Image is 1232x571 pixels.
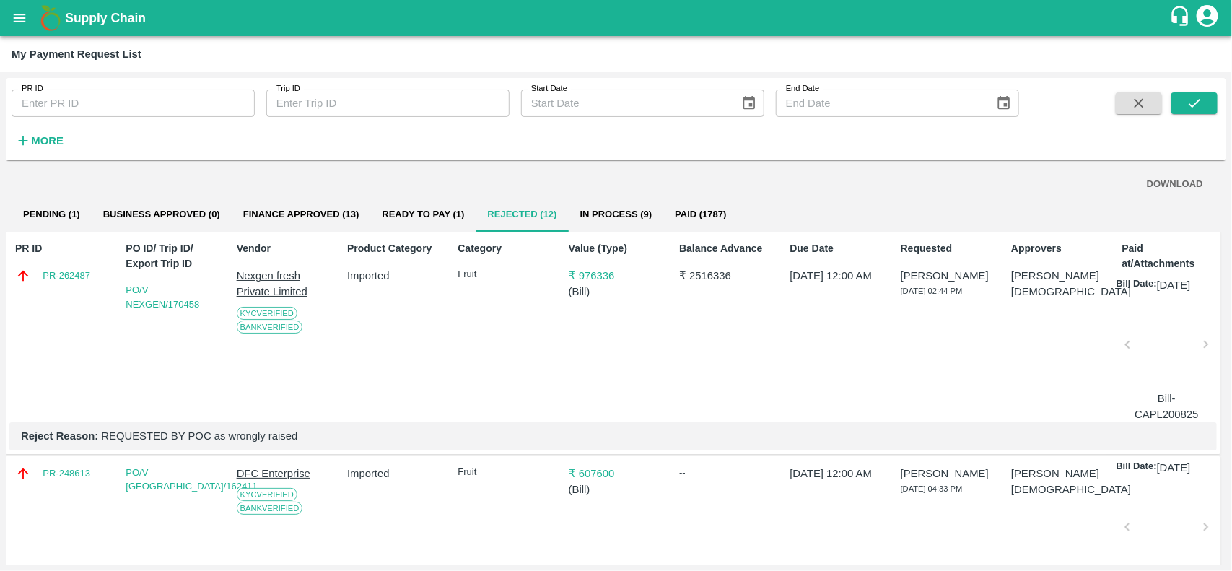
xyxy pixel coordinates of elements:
button: Finance Approved (13) [232,197,371,232]
p: [DATE] 12:00 AM [790,268,885,284]
button: open drawer [3,1,36,35]
a: PR-248613 [43,466,90,481]
b: Supply Chain [65,11,146,25]
p: Balance Advance [679,241,774,256]
p: Paid at/Attachments [1122,241,1217,271]
p: [DATE] [1157,460,1191,476]
p: [DATE] 12:00 AM [790,466,885,481]
span: KYC Verified [237,488,297,501]
button: Paid (1787) [663,197,738,232]
button: Rejected (12) [476,197,569,232]
label: End Date [786,83,819,95]
button: DOWNLOAD [1141,172,1209,197]
span: [DATE] 02:44 PM [901,287,963,295]
p: Product Category [347,241,442,256]
p: PO ID/ Trip ID/ Export Trip ID [126,241,220,271]
p: ( Bill ) [569,284,663,300]
span: KYC Verified [237,307,297,320]
a: PO/V NEXGEN/170458 [126,284,199,310]
p: PR ID [15,241,110,256]
p: Bill Date: [1117,277,1157,293]
div: My Payment Request List [12,45,141,64]
input: End Date [776,90,984,117]
label: Trip ID [276,83,300,95]
div: customer-support [1169,5,1194,31]
p: [PERSON_NAME] [901,268,995,284]
span: [DATE] 04:33 PM [901,484,963,493]
div: -- [679,466,774,480]
input: Enter PR ID [12,90,255,117]
p: [PERSON_NAME][DEMOGRAPHIC_DATA] [1011,268,1106,300]
p: Imported [347,466,442,481]
b: Reject Reason: [21,430,98,442]
span: Bank Verified [237,321,303,334]
button: More [12,128,67,153]
p: Value (Type) [569,241,663,256]
button: Pending (1) [12,197,92,232]
span: Bank Verified [237,502,303,515]
p: [DATE] [1157,277,1191,293]
p: Category [458,241,552,256]
img: logo [36,4,65,32]
button: Choose date [990,90,1018,117]
label: PR ID [22,83,43,95]
a: PO/V [GEOGRAPHIC_DATA]/162411 [126,467,257,492]
p: ₹ 976336 [569,268,663,284]
input: Enter Trip ID [266,90,510,117]
p: Vendor [237,241,331,256]
button: In Process (9) [569,197,664,232]
a: Supply Chain [65,8,1169,28]
p: Fruit [458,466,552,479]
a: PR-262487 [43,269,90,283]
div: account of current user [1194,3,1220,33]
p: ₹ 607600 [569,466,663,481]
p: Due Date [790,241,885,256]
p: ₹ 2516336 [679,268,774,284]
input: Start Date [521,90,730,117]
p: Bill Date: [1117,460,1157,476]
strong: More [31,135,64,147]
p: Imported [347,268,442,284]
p: Bill-CAPL200825 [1134,391,1200,423]
button: Ready To Pay (1) [370,197,476,232]
p: [PERSON_NAME][DEMOGRAPHIC_DATA] [1011,466,1106,498]
p: DFC Enterprise [237,466,331,481]
button: Choose date [735,90,763,117]
p: REQUESTED BY POC as wrongly raised [21,428,1205,444]
p: ( Bill ) [569,481,663,497]
p: Requested [901,241,995,256]
p: [PERSON_NAME] [901,466,995,481]
label: Start Date [531,83,567,95]
p: Fruit [458,268,552,282]
p: Nexgen fresh Private Limited [237,268,331,300]
p: Approvers [1011,241,1106,256]
button: Business Approved (0) [92,197,232,232]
